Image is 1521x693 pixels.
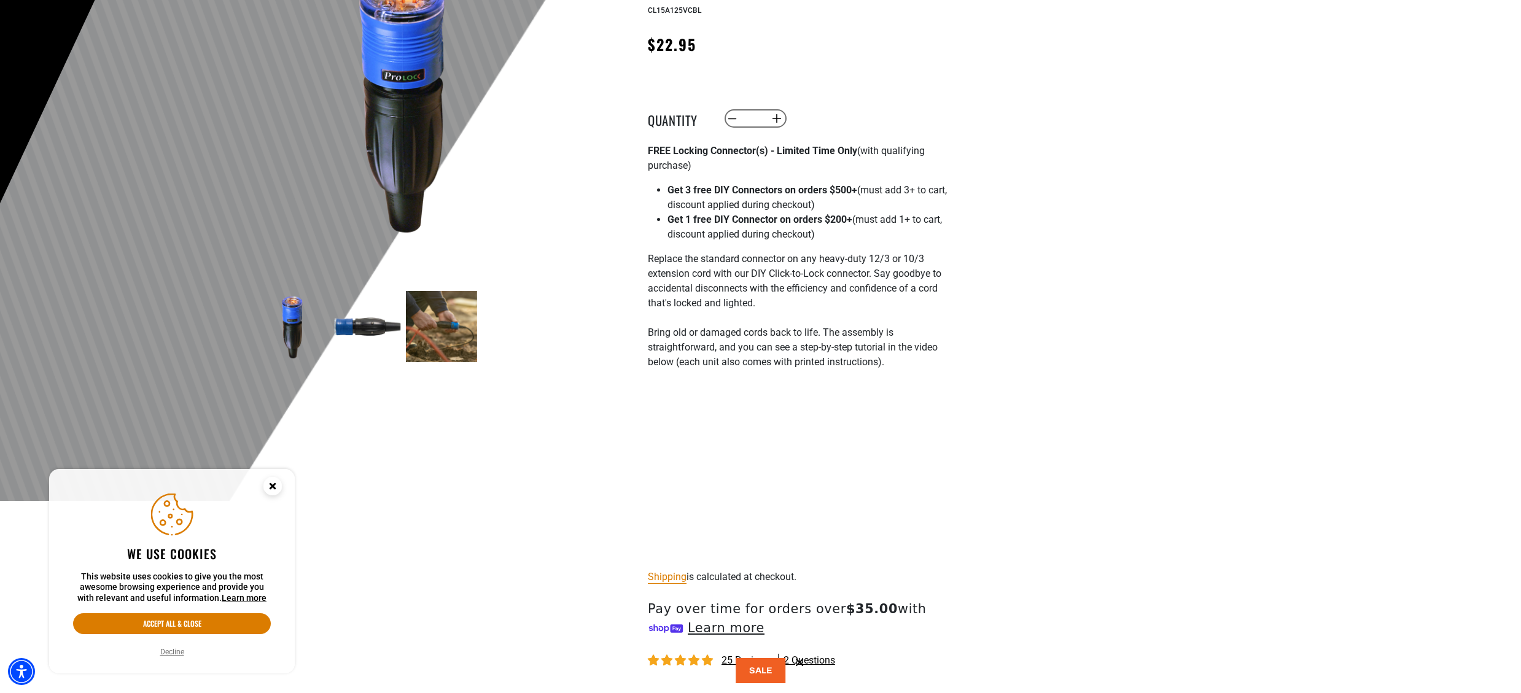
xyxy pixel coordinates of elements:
[784,654,835,667] span: 2 questions
[648,394,949,563] iframe: Bad Ass DIY Locking Cord - Instructions
[648,6,701,15] span: CL15A125VCBL
[49,469,295,674] aside: Cookie Consent
[648,568,949,585] div: is calculated at checkout.
[648,655,715,667] span: 4.84 stars
[73,546,271,562] h2: We use cookies
[667,214,942,240] span: (must add 1+ to cart, discount applied during checkout)
[8,658,35,685] div: Accessibility Menu
[667,184,857,196] strong: Get 3 free DIY Connectors on orders $500+
[648,145,857,157] strong: FREE Locking Connector(s) - Limited Time Only
[648,145,925,171] span: (with qualifying purchase)
[648,110,709,126] label: Quantity
[648,33,696,55] span: $22.95
[667,184,947,211] span: (must add 3+ to cart, discount applied during checkout)
[73,571,271,604] p: This website uses cookies to give you the most awesome browsing experience and provide you with r...
[648,252,949,384] p: Replace the standard connector on any heavy-duty 12/3 or 10/3 extension cord with our DIY Click-t...
[667,214,852,225] strong: Get 1 free DIY Connector on orders $200+
[648,571,687,583] a: Shipping
[73,613,271,634] button: Accept all & close
[251,469,295,507] button: Close this option
[722,654,771,666] span: 25 reviews
[157,646,188,658] button: Decline
[222,593,266,603] a: This website uses cookies to give you the most awesome browsing experience and provide you with r...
